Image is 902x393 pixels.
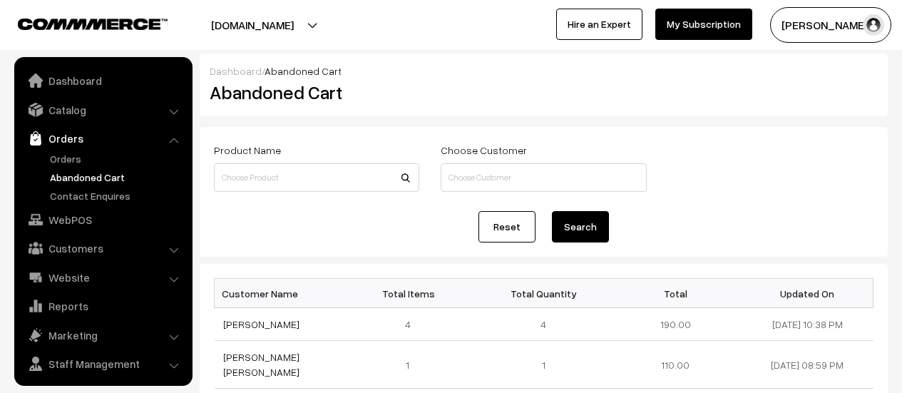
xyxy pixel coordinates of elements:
[770,7,891,43] button: [PERSON_NAME]
[346,341,478,389] td: 1
[46,151,188,166] a: Orders
[223,351,299,378] a: [PERSON_NAME] [PERSON_NAME]
[18,293,188,319] a: Reports
[478,211,535,243] a: Reset
[215,279,347,308] th: Customer Name
[742,341,873,389] td: [DATE] 08:59 PM
[214,143,281,158] label: Product Name
[742,279,873,308] th: Updated On
[346,279,478,308] th: Total Items
[610,341,742,389] td: 110.00
[478,279,610,308] th: Total Quantity
[478,308,610,341] td: 4
[742,308,873,341] td: [DATE] 10:38 PM
[552,211,609,243] button: Search
[18,19,168,29] img: COMMMERCE
[18,207,188,233] a: WebPOS
[441,163,646,192] input: Choose Customer
[18,97,188,123] a: Catalog
[161,7,344,43] button: [DOMAIN_NAME]
[478,341,610,389] td: 1
[556,9,642,40] a: Hire an Expert
[610,308,742,341] td: 190.00
[655,9,752,40] a: My Subscription
[18,351,188,377] a: Staff Management
[863,14,884,36] img: user
[18,265,188,290] a: Website
[441,143,527,158] label: Choose Customer
[18,68,188,93] a: Dashboard
[210,81,418,103] h2: Abandoned Cart
[210,65,262,77] a: Dashboard
[18,126,188,151] a: Orders
[18,235,188,261] a: Customers
[18,14,143,31] a: COMMMERCE
[46,170,188,185] a: Abandoned Cart
[346,308,478,341] td: 4
[214,163,419,192] input: Choose Product
[610,279,742,308] th: Total
[46,188,188,203] a: Contact Enquires
[210,63,878,78] div: /
[223,318,299,330] a: [PERSON_NAME]
[18,322,188,348] a: Marketing
[265,65,342,77] span: Abandoned Cart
